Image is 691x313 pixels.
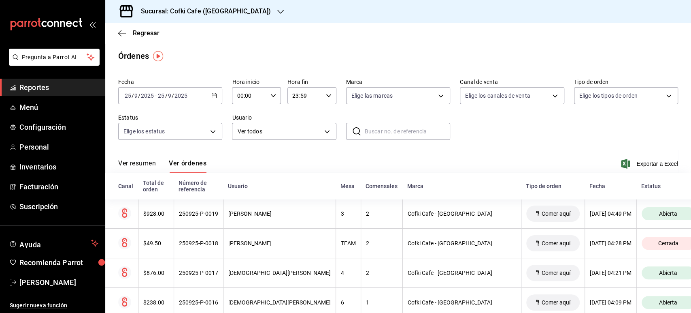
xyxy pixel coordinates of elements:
div: [DATE] 04:21 PM [590,270,631,276]
span: Ver todos [237,127,321,136]
div: [DEMOGRAPHIC_DATA][PERSON_NAME] [228,270,331,276]
button: open_drawer_menu [89,21,96,28]
div: navigation tabs [118,159,206,173]
span: / [165,92,167,99]
span: Elige las marcas [351,92,393,100]
span: - [155,92,157,99]
h3: Sucursal: Cofki Cafe ([GEOGRAPHIC_DATA]) [134,6,271,16]
div: Mesa [340,183,356,189]
div: Comensales [366,183,398,189]
input: -- [124,92,132,99]
a: Pregunta a Parrot AI [6,59,100,67]
span: Cerrada [655,240,682,247]
span: Configuración [19,122,98,133]
div: [DEMOGRAPHIC_DATA][PERSON_NAME] [228,299,331,306]
div: Fecha [589,183,631,189]
span: Reportes [19,82,98,93]
span: Ayuda [19,238,88,248]
div: Órdenes [118,50,149,62]
span: Facturación [19,181,98,192]
div: Tipo de orden [526,183,580,189]
label: Usuario [232,115,336,120]
input: -- [157,92,165,99]
div: 250925-P-0019 [179,210,218,217]
label: Estatus [118,115,222,120]
button: Ver resumen [118,159,156,173]
span: Recomienda Parrot [19,257,98,268]
input: -- [168,92,172,99]
div: Usuario [228,183,331,189]
div: Número de referencia [179,180,218,193]
div: Total de orden [143,180,169,193]
div: Cofki Cafe - [GEOGRAPHIC_DATA] [408,270,516,276]
span: Pregunta a Parrot AI [22,53,87,62]
label: Hora fin [287,79,336,85]
div: $238.00 [143,299,169,306]
label: Canal de venta [460,79,564,85]
label: Hora inicio [232,79,281,85]
div: Marca [407,183,516,189]
div: [DATE] 04:09 PM [590,299,631,306]
span: Abierta [656,270,680,276]
div: TEAM [341,240,356,247]
div: 3 [341,210,356,217]
div: [DATE] 04:49 PM [590,210,631,217]
div: 6 [341,299,356,306]
span: [PERSON_NAME] [19,277,98,288]
span: Abierta [656,210,680,217]
div: $876.00 [143,270,169,276]
span: Comer aquí [538,299,574,306]
span: Comer aquí [538,240,574,247]
label: Fecha [118,79,222,85]
span: Suscripción [19,201,98,212]
div: $49.50 [143,240,169,247]
input: Buscar no. de referencia [365,123,450,139]
div: 250925-P-0016 [179,299,218,306]
span: Comer aquí [538,270,574,276]
span: Abierta [656,299,680,306]
div: 2 [366,240,398,247]
span: Personal [19,141,98,152]
label: Tipo de orden [574,79,678,85]
span: Inventarios [19,161,98,172]
div: Cofki Cafe - [GEOGRAPHIC_DATA] [408,210,516,217]
span: Menú [19,102,98,113]
div: 4 [341,270,356,276]
div: [DATE] 04:28 PM [590,240,631,247]
input: -- [134,92,138,99]
label: Marca [346,79,450,85]
img: Tooltip marker [153,51,163,61]
div: [PERSON_NAME] [228,210,331,217]
button: Exportar a Excel [623,159,678,169]
div: 2 [366,270,398,276]
div: $928.00 [143,210,169,217]
span: Elige los canales de venta [465,92,530,100]
div: 250925-P-0017 [179,270,218,276]
span: Comer aquí [538,210,574,217]
span: Elige los estatus [123,127,165,135]
input: ---- [140,92,154,99]
button: Pregunta a Parrot AI [9,49,100,66]
div: Cofki Cafe - [GEOGRAPHIC_DATA] [408,299,516,306]
span: Sugerir nueva función [10,301,98,310]
button: Ver órdenes [169,159,206,173]
div: 250925-P-0018 [179,240,218,247]
div: [PERSON_NAME] [228,240,331,247]
input: ---- [174,92,188,99]
div: 1 [366,299,398,306]
div: Canal [118,183,133,189]
div: 2 [366,210,398,217]
div: Cofki Cafe - [GEOGRAPHIC_DATA] [408,240,516,247]
span: Regresar [133,29,159,37]
span: Elige los tipos de orden [579,92,638,100]
span: / [172,92,174,99]
span: / [132,92,134,99]
button: Regresar [118,29,159,37]
span: / [138,92,140,99]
